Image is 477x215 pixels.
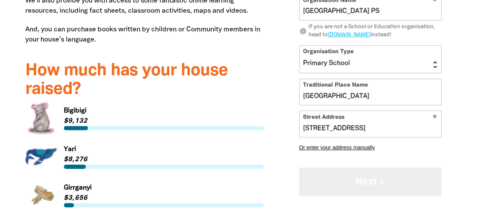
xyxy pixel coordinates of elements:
a: [DOMAIN_NAME] [328,33,371,38]
p: And, you can purchase books written by children or Community members in your house’s language. [25,25,264,45]
div: If you are not a School or Education organisation, head to instead! [308,23,442,40]
button: Or enter your address manually [299,145,442,151]
button: Next > [299,168,442,196]
h3: How much has your house raised? [25,62,264,99]
i: info [299,28,307,35]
